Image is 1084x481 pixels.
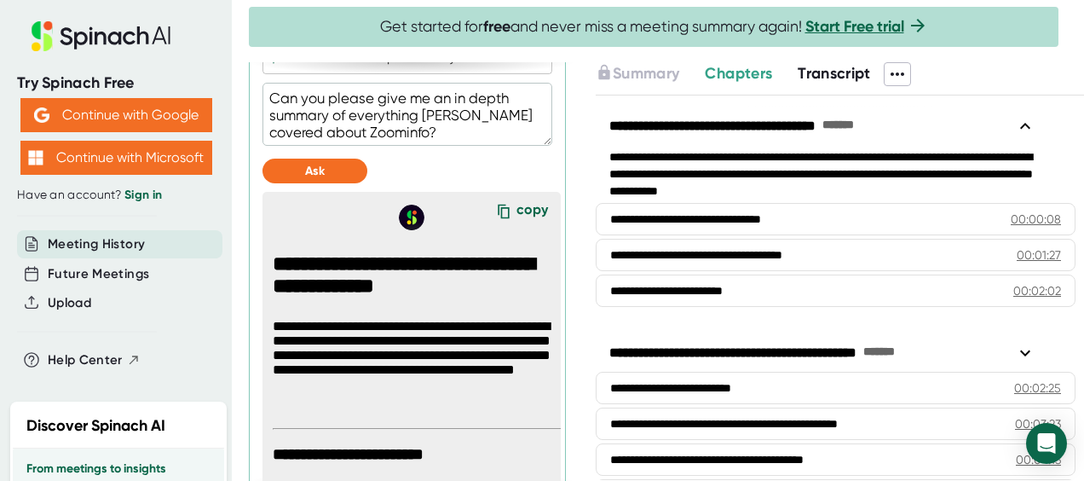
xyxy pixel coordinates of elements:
img: Aehbyd4JwY73AAAAAElFTkSuQmCC [34,107,49,123]
span: Transcript [798,64,871,83]
button: Summary [596,62,679,85]
div: 00:02:02 [1013,282,1061,299]
div: Try Spinach Free [17,73,215,93]
div: Have an account? [17,188,215,203]
textarea: Can you please give me an in depth summary of everything [PERSON_NAME] covered about Zoominfo? [262,83,552,146]
h3: From meetings to insights [26,462,210,476]
a: Start Free trial [805,17,904,36]
span: Help Center [48,351,123,370]
a: Sign in [124,188,162,202]
b: free [483,17,510,36]
div: 00:01:27 [1017,246,1061,264]
span: Summary [613,64,679,83]
div: copy [516,201,548,224]
button: Ask [262,159,367,183]
span: Get started for and never miss a meeting summary again! [380,17,928,37]
button: Help Center [48,351,141,370]
button: Upload [48,293,91,313]
div: 00:00:08 [1011,211,1061,228]
span: Ask [305,164,325,178]
h2: Discover Spinach AI [26,414,165,438]
button: Continue with Google [20,98,212,132]
div: 00:02:25 [1014,380,1061,397]
button: Transcript [798,62,871,85]
div: 00:04:13 [1016,451,1061,468]
button: Future Meetings [48,264,149,284]
button: Meeting History [48,235,145,254]
div: Open Intercom Messenger [1026,423,1067,464]
span: Chapters [705,64,772,83]
button: Chapters [705,62,772,85]
button: Continue with Microsoft [20,141,212,175]
div: 00:03:23 [1015,415,1061,432]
